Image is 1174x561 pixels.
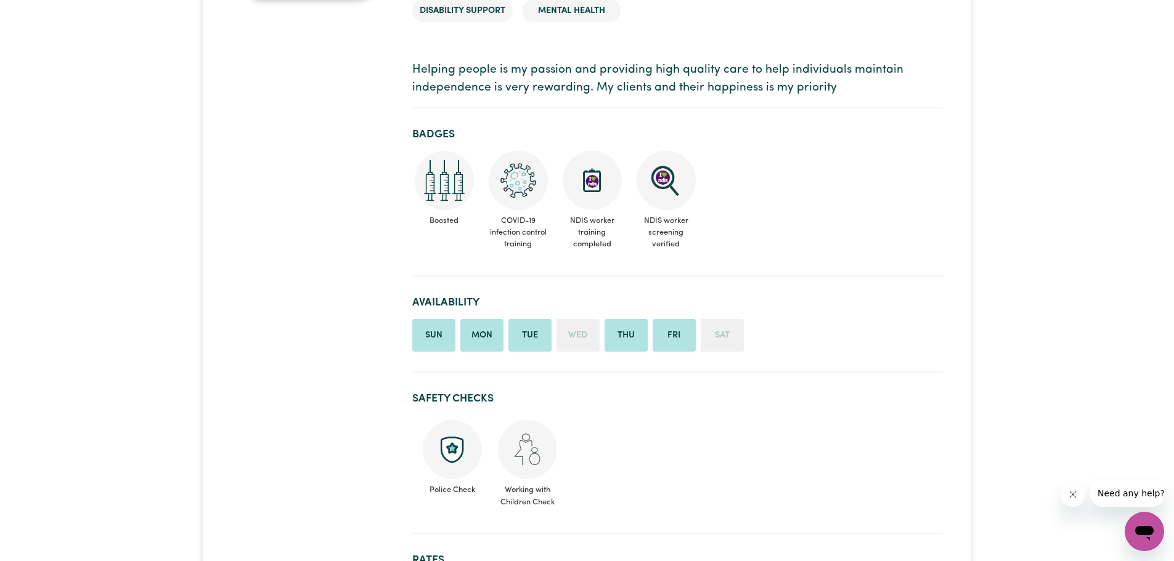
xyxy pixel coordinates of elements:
[412,392,944,405] h2: Safety Checks
[1061,482,1085,507] iframe: Close message
[497,479,558,507] span: Working with Children Check
[412,62,944,97] p: Helping people is my passion and providing high quality care to help individuals maintain indepen...
[498,420,557,479] img: Working with children check
[7,9,75,18] span: Need any help?
[1090,480,1164,507] iframe: Message from company
[489,151,548,210] img: CS Academy: COVID-19 Infection Control Training course completed
[486,210,550,256] span: COVID-19 infection control training
[1125,512,1164,551] iframe: Button to launch messaging window
[701,319,744,352] li: Unavailable on Saturday
[637,151,696,210] img: NDIS Worker Screening Verified
[415,151,474,210] img: Care and support worker has received booster dose of COVID-19 vaccination
[653,319,696,352] li: Available on Friday
[412,296,944,309] h2: Availability
[460,319,503,352] li: Available on Monday
[563,151,622,210] img: CS Academy: Introduction to NDIS Worker Training course completed
[422,479,483,496] span: Police Check
[560,210,624,256] span: NDIS worker training completed
[412,210,476,232] span: Boosted
[423,420,482,479] img: Police check
[634,210,698,256] span: NDIS worker screening verified
[508,319,552,352] li: Available on Tuesday
[412,319,455,352] li: Available on Sunday
[556,319,600,352] li: Unavailable on Wednesday
[605,319,648,352] li: Available on Thursday
[412,128,944,141] h2: Badges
